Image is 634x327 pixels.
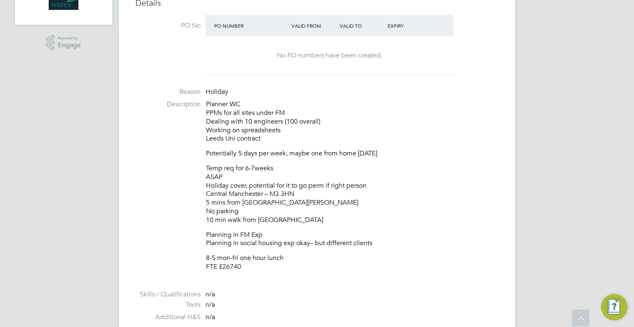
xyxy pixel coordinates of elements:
div: Valid To [338,18,386,33]
button: Engage Resource Center [601,294,627,320]
label: Reason [135,88,201,96]
p: Temp req for 6-7weeks ASAP Holiday cover, potential for it to go perm if right person Central Man... [206,164,499,224]
span: Engage [58,42,81,49]
span: n/a [206,301,215,309]
a: Powered byEngage [46,35,81,50]
p: Planner WC PPMs for all sites under FM Dealing with 10 engineers (100 overall) Working on spreads... [206,100,499,143]
span: n/a [206,313,215,321]
label: Skills / Qualifications [135,290,201,299]
label: Tools [135,301,201,309]
label: Description [135,100,201,109]
p: Potentially 5 days per week, maybe one from home [DATE] [206,149,499,158]
p: Planning in FM Exp Planning in social housing exp okay– but different clients [206,231,499,248]
div: PO Number [212,18,289,33]
span: Holiday [206,88,228,96]
span: Powered by [58,35,81,42]
p: 8-5 mon-fri one hour lunch FTE £26740 [206,254,499,271]
div: Expiry [386,18,434,33]
span: n/a [206,290,215,298]
div: Valid From [289,18,338,33]
label: PO No [135,21,201,30]
label: Additional H&S [135,313,201,322]
div: No PO numbers have been created. [214,51,445,60]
